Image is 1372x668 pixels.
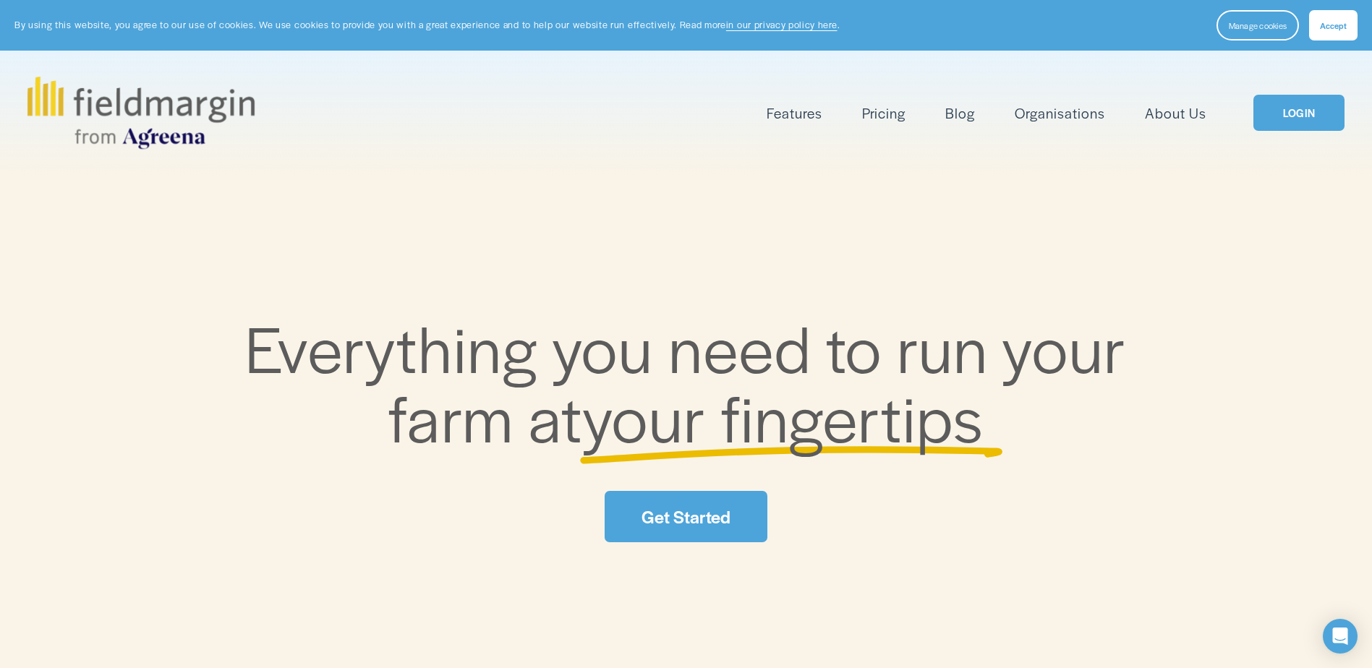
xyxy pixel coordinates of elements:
span: Manage cookies [1229,20,1287,31]
button: Accept [1309,10,1358,40]
a: Organisations [1015,101,1105,125]
button: Manage cookies [1217,10,1299,40]
span: Accept [1320,20,1347,31]
a: Get Started [605,491,767,542]
span: your fingertips [582,371,984,461]
img: fieldmargin.com [27,77,255,149]
a: folder dropdown [767,101,822,125]
a: Blog [945,101,975,125]
a: LOGIN [1253,95,1345,132]
a: About Us [1145,101,1206,125]
p: By using this website, you agree to our use of cookies. We use cookies to provide you with a grea... [14,18,840,32]
div: Open Intercom Messenger [1323,619,1358,654]
a: Pricing [862,101,906,125]
span: Features [767,103,822,124]
span: Everything you need to run your farm at [245,301,1141,461]
a: in our privacy policy here [726,18,838,31]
